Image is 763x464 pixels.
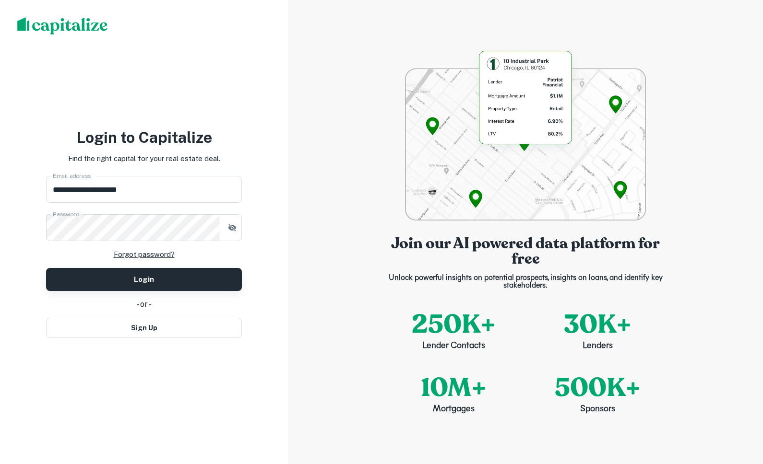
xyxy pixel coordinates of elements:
[53,210,79,218] label: Password
[583,340,613,353] p: Lenders
[555,368,641,407] p: 500K+
[46,268,242,291] button: Login
[53,172,91,180] label: Email address
[580,403,615,416] p: Sponsors
[421,368,487,407] p: 10M+
[433,403,475,416] p: Mortgages
[114,249,175,260] a: Forgot password?
[46,126,242,149] h3: Login to Capitalize
[17,17,108,35] img: capitalize-logo.png
[564,305,632,344] p: 30K+
[46,299,242,310] div: - or -
[381,274,669,290] p: Unlock powerful insights on potential prospects, insights on loans, and identify key stakeholders.
[68,153,220,164] p: Find the right capital for your real estate deal.
[405,48,645,220] img: login-bg
[46,318,242,338] button: Sign Up
[422,340,485,353] p: Lender Contacts
[381,236,669,267] p: Join our AI powered data platform for free
[412,305,496,344] p: 250K+
[715,387,763,433] iframe: Chat Widget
